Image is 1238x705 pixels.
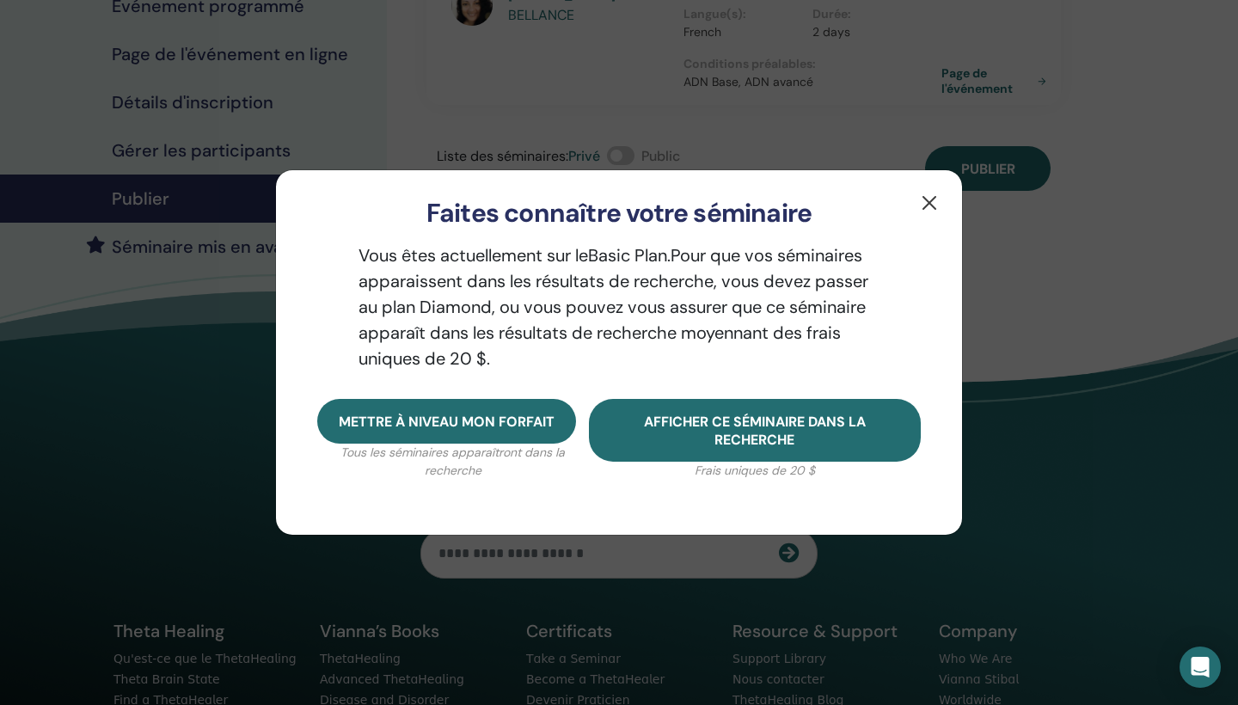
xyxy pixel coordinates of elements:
[317,444,589,480] p: Tous les séminaires apparaîtront dans la recherche
[589,399,921,462] button: Afficher ce séminaire dans la recherche
[339,413,555,431] span: Mettre à niveau mon forfait
[1180,647,1221,688] div: Open Intercom Messenger
[644,413,866,449] span: Afficher ce séminaire dans la recherche
[303,198,935,229] h3: Faites connaître votre séminaire
[317,399,576,444] button: Mettre à niveau mon forfait
[317,242,921,371] p: Vous êtes actuellement sur le Basic Plan. Pour que vos séminaires apparaissent dans les résultats...
[589,462,921,480] p: Frais uniques de 20 $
